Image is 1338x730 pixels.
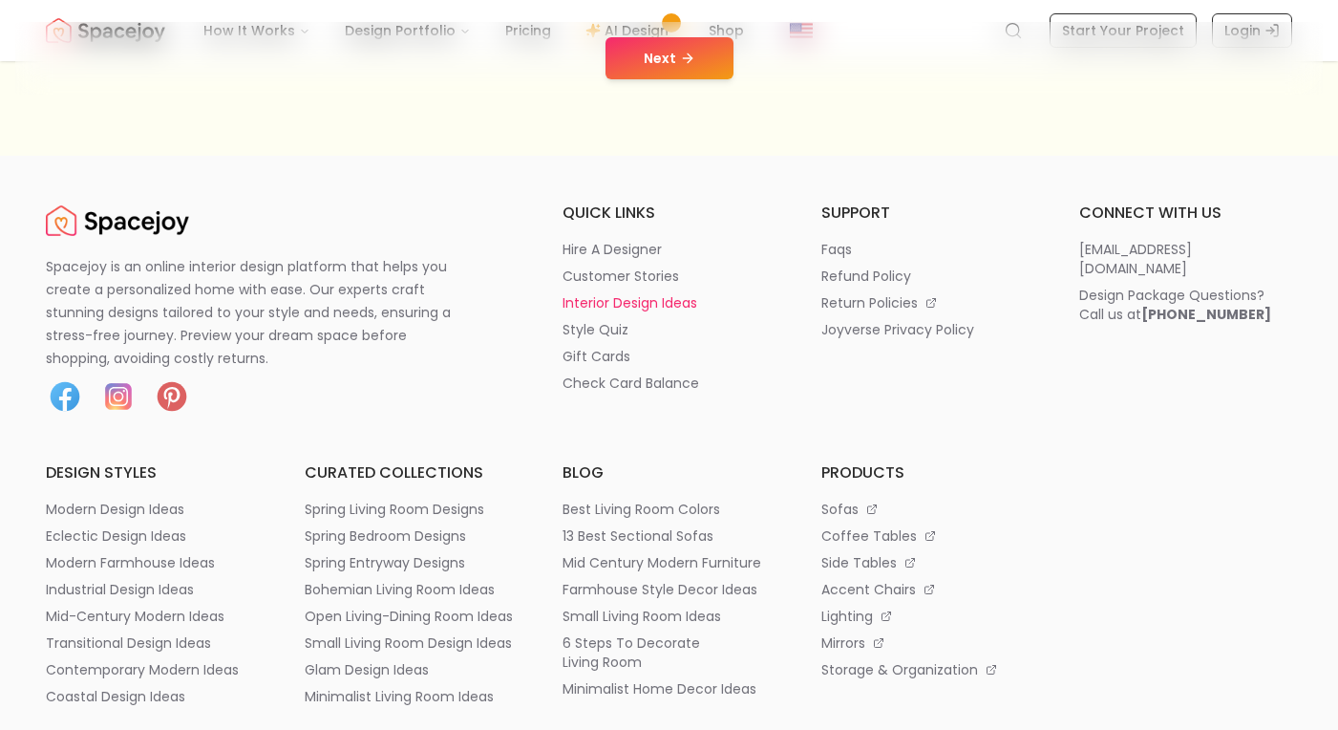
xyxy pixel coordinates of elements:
p: side tables [821,553,897,572]
p: lighting [821,607,873,626]
a: AI Design [570,11,690,50]
p: 13 best sectional sofas [563,526,713,546]
p: hire a designer [563,240,662,259]
a: Spacejoy [46,202,189,240]
a: refund policy [821,267,1034,286]
a: bohemian living room ideas [305,580,518,599]
h6: support [821,202,1034,225]
a: eclectic design ideas [46,526,259,546]
img: Spacejoy Logo [46,11,165,50]
p: spring living room designs [305,500,484,519]
a: open living-dining room ideas [305,607,518,626]
p: customer stories [563,267,679,286]
p: minimalist home decor ideas [563,679,756,698]
p: faqs [821,240,852,259]
img: United States [790,19,813,42]
p: sofas [821,500,859,519]
div: Design Package Questions? Call us at [1079,286,1271,324]
a: glam design ideas [305,660,518,679]
p: refund policy [821,267,911,286]
p: accent chairs [821,580,916,599]
a: small living room ideas [563,607,775,626]
p: return policies [821,293,918,312]
p: mid century modern furniture [563,553,761,572]
a: Login [1212,13,1292,48]
p: coastal design ideas [46,687,185,706]
h6: connect with us [1079,202,1292,225]
a: side tables [821,553,1034,572]
h6: design styles [46,462,259,484]
p: bohemian living room ideas [305,580,495,599]
a: mirrors [821,633,1034,653]
p: minimalist living room ideas [305,687,494,706]
button: How It Works [188,11,326,50]
a: modern design ideas [46,500,259,519]
a: minimalist home decor ideas [563,679,775,698]
a: coffee tables [821,526,1034,546]
a: gift cards [563,347,775,366]
a: Design Package Questions?Call us at[PHONE_NUMBER] [1079,286,1292,324]
a: Facebook icon [46,377,84,416]
button: Design Portfolio [329,11,486,50]
a: Spacejoy [46,11,165,50]
p: 6 steps to decorate living room [563,633,775,672]
a: check card balance [563,374,775,393]
img: Instagram icon [99,377,138,416]
a: lighting [821,607,1034,626]
p: interior design ideas [563,293,697,312]
p: check card balance [563,374,699,393]
p: eclectic design ideas [46,526,186,546]
a: contemporary modern ideas [46,660,259,679]
p: coffee tables [821,526,917,546]
p: farmhouse style decor ideas [563,580,757,599]
a: customer stories [563,267,775,286]
a: storage & organization [821,660,1034,679]
p: storage & organization [821,660,978,679]
p: joyverse privacy policy [821,320,974,339]
img: Pinterest icon [153,377,191,416]
h6: curated collections [305,462,518,484]
a: best living room colors [563,500,775,519]
p: small living room ideas [563,607,721,626]
p: small living room design ideas [305,633,512,653]
a: modern farmhouse ideas [46,553,259,572]
a: style quiz [563,320,775,339]
a: transitional design ideas [46,633,259,653]
p: spring entryway designs [305,553,465,572]
a: mid century modern furniture [563,553,775,572]
a: farmhouse style decor ideas [563,580,775,599]
a: spring living room designs [305,500,518,519]
p: mid-century modern ideas [46,607,224,626]
p: open living-dining room ideas [305,607,513,626]
p: modern design ideas [46,500,184,519]
p: gift cards [563,347,630,366]
a: accent chairs [821,580,1034,599]
p: spring bedroom designs [305,526,466,546]
h6: quick links [563,202,775,225]
a: hire a designer [563,240,775,259]
a: Pricing [490,11,566,50]
a: small living room design ideas [305,633,518,653]
p: Spacejoy is an online interior design platform that helps you create a personalized home with eas... [46,255,474,370]
p: style quiz [563,320,628,339]
a: Shop [693,11,759,50]
p: best living room colors [563,500,720,519]
a: industrial design ideas [46,580,259,599]
p: glam design ideas [305,660,429,679]
p: mirrors [821,633,865,653]
a: faqs [821,240,1034,259]
a: interior design ideas [563,293,775,312]
a: joyverse privacy policy [821,320,1034,339]
b: [PHONE_NUMBER] [1141,305,1271,324]
nav: Main [188,11,759,50]
p: contemporary modern ideas [46,660,239,679]
a: coastal design ideas [46,687,259,706]
a: spring bedroom designs [305,526,518,546]
a: spring entryway designs [305,553,518,572]
a: minimalist living room ideas [305,687,518,706]
a: return policies [821,293,1034,312]
a: Start Your Project [1050,13,1197,48]
a: [EMAIL_ADDRESS][DOMAIN_NAME] [1079,240,1292,278]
